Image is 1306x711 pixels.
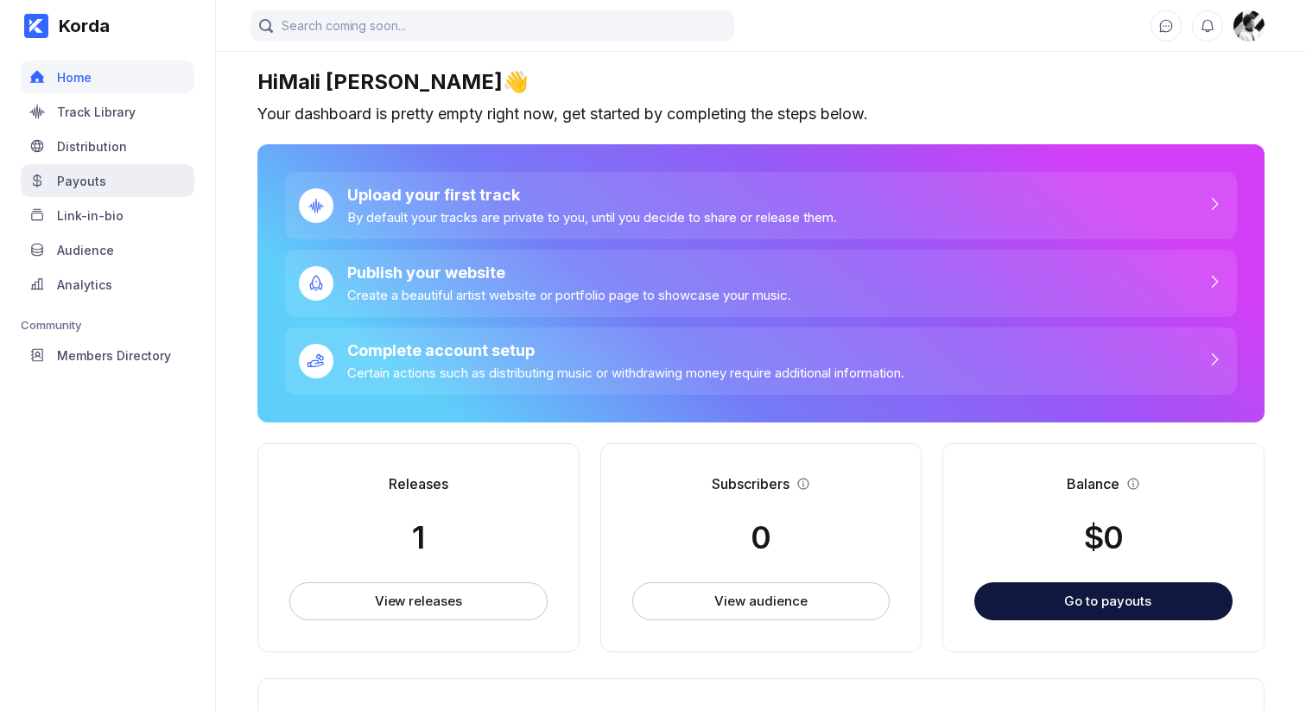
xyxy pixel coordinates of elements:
a: Audience [21,233,194,268]
a: Analytics [21,268,194,302]
a: Payouts [21,164,194,199]
a: Members Directory [21,339,194,373]
div: By default your tracks are private to you, until you decide to share or release them. [347,209,837,225]
div: Analytics [57,277,112,292]
div: Releases [389,475,448,492]
div: Subscribers [712,475,789,492]
div: Community [21,318,194,332]
div: Your dashboard is pretty empty right now, get started by completing the steps below. [257,105,1265,124]
a: Track Library [21,95,194,130]
div: Payouts [57,174,106,188]
button: Go to payouts [974,582,1233,620]
div: Create a beautiful artist website or portfolio page to showcase your music. [347,287,791,303]
div: View audience [714,593,807,610]
div: Home [57,70,92,85]
div: $ 0 [1084,518,1123,556]
div: Upload your first track [347,186,837,204]
a: Link-in-bio [21,199,194,233]
div: Distribution [57,139,127,154]
img: 160x160 [1233,10,1265,41]
div: Members Directory [57,348,171,363]
div: Track Library [57,105,136,119]
a: Home [21,60,194,95]
div: 0 [751,518,770,556]
div: Complete account setup [347,341,904,359]
button: View audience [632,582,891,620]
div: Audience [57,243,114,257]
div: View releases [375,593,462,610]
div: 1 [412,518,424,556]
div: Hi Mali [PERSON_NAME] 👋 [257,69,1265,94]
div: Balance [1067,475,1119,492]
div: Mali McCalla [1233,10,1265,41]
div: Korda [48,16,110,36]
a: Publish your websiteCreate a beautiful artist website or portfolio page to showcase your music. [285,250,1237,317]
a: Upload your first trackBy default your tracks are private to you, until you decide to share or re... [285,172,1237,239]
div: Publish your website [347,263,791,282]
div: Go to payouts [1064,593,1151,609]
div: Certain actions such as distributing music or withdrawing money require additional information. [347,365,904,381]
div: Link-in-bio [57,208,124,223]
a: Complete account setupCertain actions such as distributing music or withdrawing money require add... [285,327,1237,395]
input: Search coming soon... [250,10,734,41]
button: View releases [289,582,548,620]
a: Distribution [21,130,194,164]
